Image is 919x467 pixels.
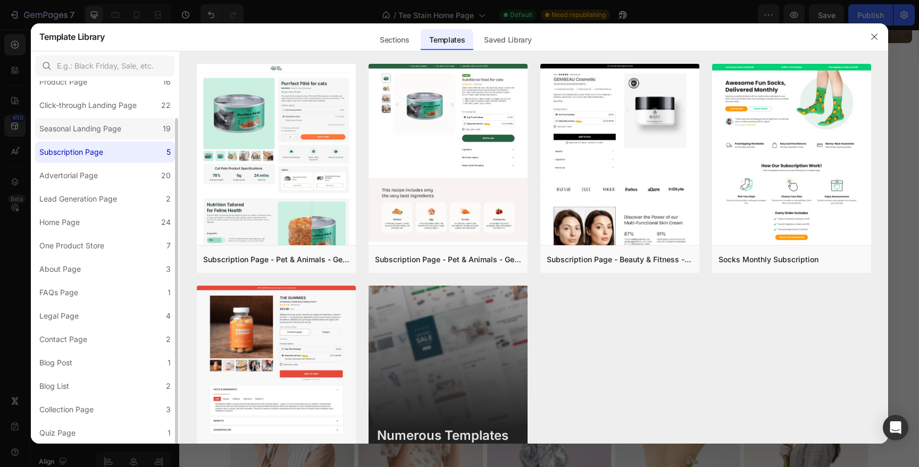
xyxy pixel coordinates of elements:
div: Blog List [39,380,69,393]
div: Legal Page [39,310,79,322]
div: 3 [166,403,171,416]
div: 2 [166,380,171,393]
div: Numerous Templates are on the way [377,428,519,459]
div: Templates [421,29,473,51]
div: Advertorial Page [39,169,98,182]
div: Collection Page [39,403,94,416]
div: Subscription Page - Pet & Animals - Gem Cat Food - Style 3 [375,253,521,266]
div: Open Intercom Messenger [883,415,908,440]
button: Dot [377,44,382,49]
div: One Product Store [39,239,104,252]
div: Contact Page [39,333,87,346]
div: 3 [166,263,171,276]
div: Subscription Page - Pet & Animals - Gem Cat Food - Style 4 [203,253,349,266]
div: 24 [161,216,171,229]
div: Home Page [39,216,80,229]
div: 19 [163,122,171,135]
div: 1 [168,427,171,439]
div: 20 [161,169,171,182]
div: Lead Generation Page [39,193,117,205]
button: Dot [367,44,373,49]
input: E.g.: Black Friday, Sale, etc. [35,55,175,77]
div: Quiz Page [39,427,76,439]
button: Dot [358,44,363,49]
div: Socks Monthly Subscription [719,253,818,266]
div: Blog Post [39,356,72,369]
div: Sections [371,29,417,51]
div: Subscription Page [39,146,103,159]
div: Product Page [39,76,87,88]
div: 1 [168,356,171,369]
div: 5 [166,146,171,159]
div: 7 [166,239,171,252]
div: 4 [166,310,171,322]
div: Seasonal Landing Page [39,122,121,135]
div: 2 [166,193,171,205]
div: 2 [166,333,171,346]
div: Subscription Page - Beauty & Fitness - Gem Cosmetic - Style 1 [547,253,693,266]
p: Phasellus lorem malesuada ligula pulvinar commodo maecenas [52,162,688,177]
div: FAQs Page [39,286,78,299]
div: 16 [163,76,171,88]
div: 22 [161,99,171,112]
div: Click-through Landing Page [39,99,137,112]
h2: @tee.stains [337,135,429,156]
div: About Page [39,263,81,276]
div: Saved Library [475,29,540,51]
div: 1 [168,286,171,299]
h2: Template Library [39,23,105,51]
